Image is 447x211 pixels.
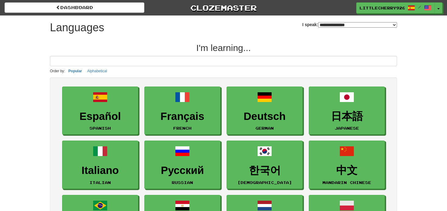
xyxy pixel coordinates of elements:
[312,111,382,122] h3: 日本語
[173,126,192,130] small: French
[172,180,193,185] small: Russian
[144,141,220,189] a: РусскийRussian
[50,69,65,73] small: Order by:
[335,126,359,130] small: Japanese
[309,141,385,189] a: 中文Mandarin Chinese
[144,87,220,135] a: FrançaisFrench
[153,2,293,13] a: Clozemaster
[227,141,303,189] a: 한국어[DEMOGRAPHIC_DATA]
[50,43,397,53] h2: I'm learning...
[62,141,138,189] a: ItalianoItalian
[67,68,84,74] button: Popular
[238,180,292,185] small: [DEMOGRAPHIC_DATA]
[360,5,405,11] span: LittleCherry9267
[255,126,274,130] small: German
[230,165,299,176] h3: 한국어
[312,165,382,176] h3: 中文
[356,2,435,13] a: LittleCherry9267 /
[50,22,104,34] h1: Languages
[65,111,135,122] h3: Español
[309,87,385,135] a: 日本語Japanese
[62,87,138,135] a: EspañolSpanish
[5,2,144,13] a: dashboard
[65,165,135,176] h3: Italiano
[148,165,217,176] h3: Русский
[90,180,111,185] small: Italian
[302,22,397,28] label: I speak:
[227,87,303,135] a: DeutschGerman
[85,68,109,74] button: Alphabetical
[90,126,111,130] small: Spanish
[230,111,299,122] h3: Deutsch
[418,5,421,9] span: /
[318,22,397,28] select: I speak:
[148,111,217,122] h3: Français
[322,180,371,185] small: Mandarin Chinese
